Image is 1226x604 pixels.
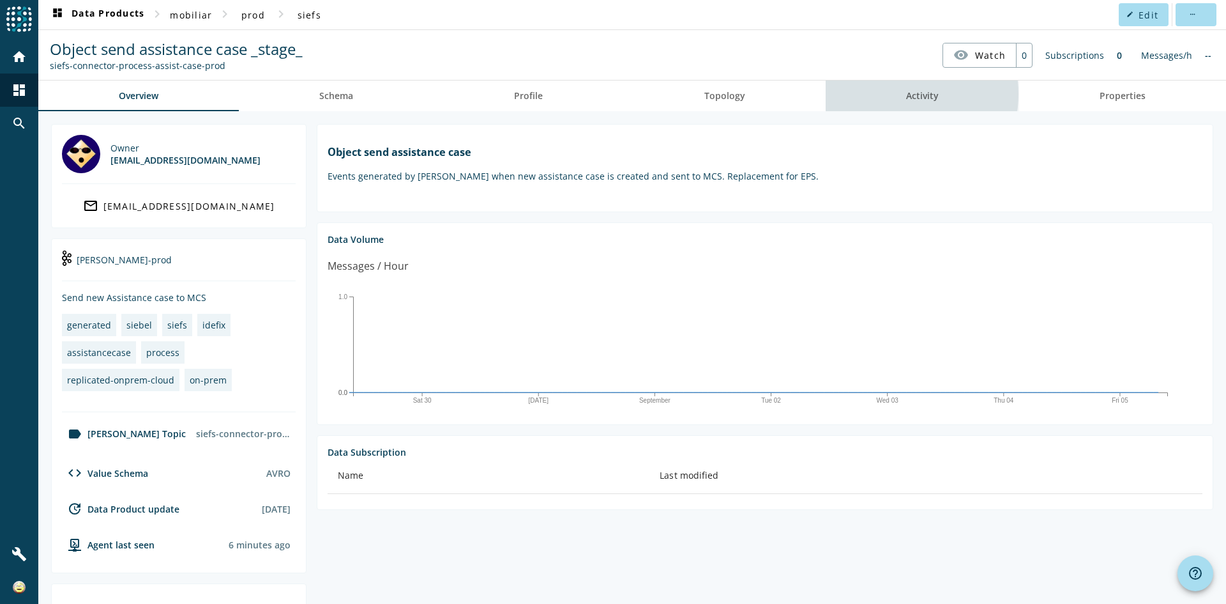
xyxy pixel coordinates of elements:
div: Owner [110,142,261,154]
th: Last modified [649,458,1202,494]
div: [EMAIL_ADDRESS][DOMAIN_NAME] [110,154,261,166]
button: Edit [1119,3,1169,26]
span: prod [241,9,265,21]
div: generated [67,319,111,331]
div: Subscriptions [1039,43,1110,68]
span: Profile [514,91,543,100]
div: Data Subscription [328,446,1202,458]
div: agent-env-prod [62,537,155,552]
span: Edit [1139,9,1158,21]
div: Agents typically reports every 15min to 1h [229,539,291,551]
mat-icon: search [11,116,27,131]
mat-icon: dashboard [11,82,27,98]
text: September [639,397,671,404]
div: siefs [167,319,187,331]
div: Data Product update [62,501,179,516]
text: 0.0 [338,389,347,396]
div: [EMAIL_ADDRESS][DOMAIN_NAME] [103,200,275,212]
div: 0 [1110,43,1128,68]
mat-icon: edit [1126,11,1133,18]
button: siefs [289,3,329,26]
div: process [146,346,179,359]
mat-icon: chevron_right [273,6,289,22]
div: [PERSON_NAME] Topic [62,426,186,442]
mat-icon: chevron_right [149,6,165,22]
th: Name [328,458,649,494]
div: idefix [202,319,225,331]
span: Properties [1100,91,1146,100]
mat-icon: help_outline [1188,566,1203,581]
div: Kafka Topic: siefs-connector-process-assist-case-prod [50,59,303,72]
mat-icon: code [67,465,82,481]
mat-icon: home [11,49,27,65]
div: assistancecase [67,346,131,359]
p: Events generated by [PERSON_NAME] when new assistance case is created and sent to MCS. Replacemen... [328,170,1202,182]
div: Value Schema [62,465,148,481]
mat-icon: build [11,546,27,562]
text: Thu 04 [994,397,1014,404]
mat-icon: mail_outline [83,198,98,213]
span: Topology [704,91,745,100]
img: af918c374769b9f2fc363c81ec7e3749 [13,581,26,594]
span: Activity [906,91,939,100]
div: replicated-onprem-cloud [67,374,174,386]
text: Sat 30 [413,397,432,404]
div: Send new Assistance case to MCS [62,291,296,304]
span: Object send assistance case _stage_ [50,38,303,59]
button: Watch [943,43,1016,66]
img: kafka-prod [62,251,72,266]
div: [DATE] [262,503,291,515]
div: Messages / Hour [328,258,409,274]
span: Watch [975,44,1006,66]
text: Wed 03 [877,397,899,404]
div: AVRO [266,467,291,479]
h1: Object send assistance case [328,145,1202,159]
div: [PERSON_NAME]-prod [62,249,296,281]
a: [EMAIL_ADDRESS][DOMAIN_NAME] [62,194,296,217]
button: mobiliar [165,3,217,26]
mat-icon: chevron_right [217,6,232,22]
text: 1.0 [338,293,347,300]
div: No information [1199,43,1218,68]
button: Data Products [45,3,149,26]
div: siefs-connector-process-assist-case-prod [191,422,296,445]
span: siefs [298,9,321,21]
span: Data Products [50,7,144,22]
img: DL_301529@mobi.ch [62,135,100,173]
mat-icon: visibility [953,47,969,63]
text: Fri 05 [1112,397,1128,404]
span: Schema [319,91,353,100]
mat-icon: label [67,426,82,442]
div: siebel [126,319,152,331]
mat-icon: update [67,501,82,516]
img: spoud-logo.svg [6,6,32,32]
span: Overview [119,91,158,100]
div: Messages/h [1135,43,1199,68]
span: mobiliar [170,9,212,21]
text: [DATE] [529,397,549,404]
button: prod [232,3,273,26]
mat-icon: dashboard [50,7,65,22]
mat-icon: more_horiz [1188,11,1195,18]
div: Data Volume [328,233,1202,245]
div: 0 [1016,43,1032,67]
text: Tue 02 [761,397,781,404]
div: on-prem [190,374,227,386]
